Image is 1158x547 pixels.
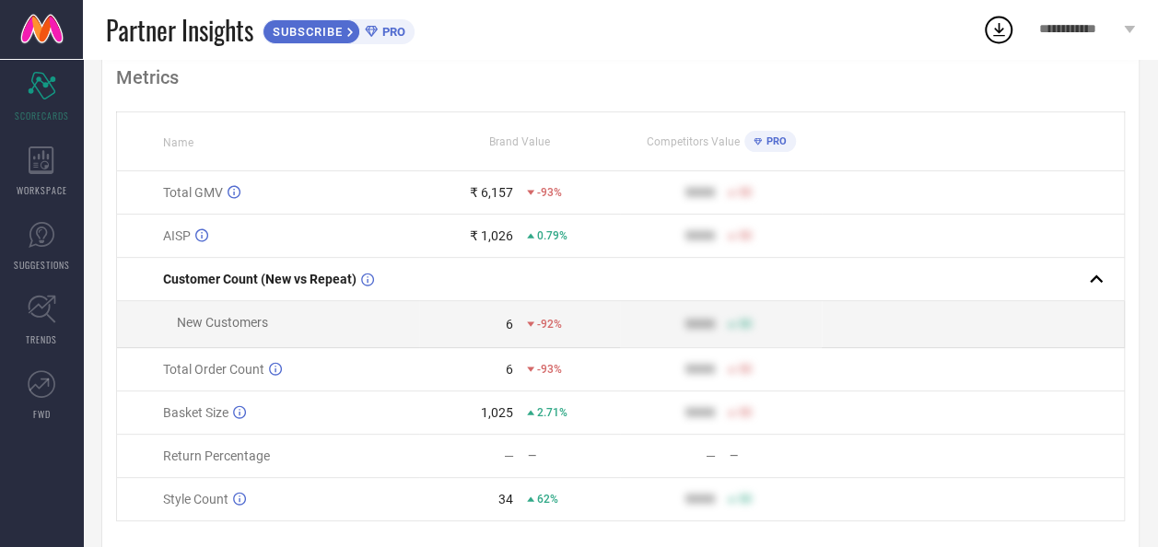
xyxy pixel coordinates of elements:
div: 9999 [684,362,714,377]
div: 9999 [684,185,714,200]
a: SUBSCRIBEPRO [263,15,415,44]
span: SUBSCRIBE [263,25,347,39]
div: — [528,449,620,462]
span: Name [163,136,193,149]
span: New Customers [177,315,268,330]
span: 50 [738,318,751,331]
div: — [705,448,715,463]
span: PRO [762,135,787,147]
span: WORKSPACE [17,183,67,197]
span: PRO [378,25,405,39]
div: Open download list [982,13,1015,46]
div: — [729,449,821,462]
span: Competitors Value [647,135,740,148]
div: — [504,448,514,463]
div: 9999 [684,228,714,243]
div: ₹ 6,157 [470,185,513,200]
span: AISP [163,228,191,243]
span: 50 [738,229,751,242]
span: Partner Insights [106,11,253,49]
span: Style Count [163,492,228,506]
span: -93% [537,186,562,199]
span: SUGGESTIONS [14,258,70,272]
span: -93% [537,363,562,376]
span: Customer Count (New vs Repeat) [163,272,357,286]
span: Basket Size [163,405,228,420]
span: -92% [537,318,562,331]
span: 50 [738,493,751,506]
span: 50 [738,186,751,199]
div: 1,025 [481,405,513,420]
span: FWD [33,407,51,421]
span: 50 [738,363,751,376]
span: SCORECARDS [15,109,69,122]
span: 50 [738,406,751,419]
div: 6 [506,317,513,332]
span: 0.79% [537,229,567,242]
div: Metrics [116,66,1125,88]
div: ₹ 1,026 [470,228,513,243]
div: 34 [498,492,513,506]
span: Brand Value [489,135,550,148]
div: 9999 [684,317,714,332]
span: Return Percentage [163,448,270,463]
span: TRENDS [26,332,57,346]
span: Total GMV [163,185,223,200]
span: Total Order Count [163,362,264,377]
span: 62% [537,493,558,506]
div: 6 [506,362,513,377]
span: 2.71% [537,406,567,419]
div: 9999 [684,405,714,420]
div: 9999 [684,492,714,506]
